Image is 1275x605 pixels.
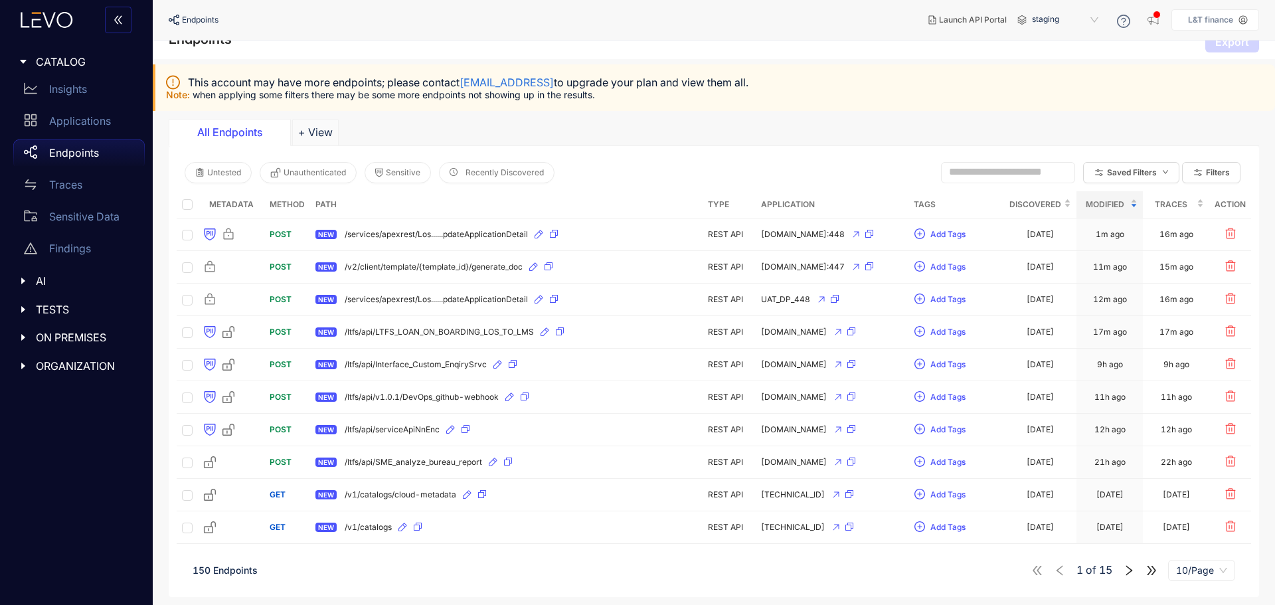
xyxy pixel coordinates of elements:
[1148,197,1194,212] span: Traces
[188,76,748,88] span: This account may have more endpoints; please contact to upgrade your plan and view them all.
[914,456,925,468] span: plus-circle
[914,256,966,278] button: plus-circleAdd Tags
[914,517,966,538] button: plus-circleAdd Tags
[1027,392,1054,402] div: [DATE]
[708,392,750,402] div: REST API
[1082,197,1128,212] span: Modified
[19,305,28,314] span: caret-right
[761,425,827,434] span: [DOMAIN_NAME]
[914,359,925,371] span: plus-circle
[19,57,28,66] span: caret-right
[761,392,827,402] span: [DOMAIN_NAME]
[761,262,845,272] span: [DOMAIN_NAME]:447
[761,360,827,369] span: [DOMAIN_NAME]
[345,523,392,532] span: /v1/catalogs
[466,168,544,177] span: Recently Discovered
[914,289,966,310] button: plus-circleAdd Tags
[1094,425,1126,434] div: 12h ago
[1099,564,1112,576] span: 15
[1083,162,1179,183] button: Saved Filtersdown
[315,262,337,272] span: NEW
[8,352,145,380] div: ORGANIZATION
[1159,262,1193,272] div: 15m ago
[270,392,292,402] span: POST
[930,425,966,434] span: Add Tags
[1094,392,1126,402] div: 11h ago
[1188,15,1233,25] p: L&T finance
[761,327,827,337] span: [DOMAIN_NAME]
[761,523,825,532] span: [TECHNICAL_ID]
[270,457,292,467] span: POST
[19,361,28,371] span: caret-right
[450,168,458,177] span: clock-circle
[708,523,750,532] div: REST API
[460,76,554,89] a: [EMAIL_ADDRESS]
[914,484,966,505] button: plus-circleAdd Tags
[13,171,145,203] a: Traces
[315,490,337,499] span: NEW
[1159,230,1193,239] div: 16m ago
[930,295,966,304] span: Add Tags
[365,162,431,183] button: Sensitive
[13,235,145,267] a: Findings
[8,323,145,351] div: ON PREMISES
[13,203,145,235] a: Sensitive Data
[345,295,528,304] span: /services/apexrest/Los......pdateApplicationDetail
[315,230,337,239] span: NEW
[914,424,925,436] span: plus-circle
[36,275,134,287] span: AI
[166,89,193,100] span: Note:
[24,178,37,191] span: swap
[761,230,845,239] span: [DOMAIN_NAME]:448
[1159,327,1193,337] div: 17m ago
[914,294,925,305] span: plus-circle
[49,147,99,159] p: Endpoints
[914,224,966,245] button: plus-circleAdd Tags
[930,327,966,337] span: Add Tags
[930,262,966,272] span: Add Tags
[703,191,756,218] th: Type
[1027,327,1054,337] div: [DATE]
[8,267,145,295] div: AI
[1159,295,1193,304] div: 16m ago
[914,326,925,338] span: plus-circle
[49,179,82,191] p: Traces
[914,261,925,273] span: plus-circle
[1123,564,1135,576] span: right
[1143,191,1209,218] th: Traces
[315,523,337,532] span: NEW
[1182,162,1240,183] button: Filters
[1093,295,1127,304] div: 12m ago
[914,521,925,533] span: plus-circle
[1163,360,1189,369] div: 9h ago
[1027,360,1054,369] div: [DATE]
[19,333,28,342] span: caret-right
[708,262,750,272] div: REST API
[345,360,487,369] span: /ltfs/api/Interface_Custom_EnqirySrvc
[13,108,145,139] a: Applications
[918,9,1017,31] button: Launch API Portal
[345,425,440,434] span: /ltfs/api/serviceApiNnEnc
[1076,564,1083,576] span: 1
[270,262,292,272] span: POST
[761,490,825,499] span: [TECHNICAL_ID]
[930,230,966,239] span: Add Tags
[1004,191,1076,218] th: Discovered
[930,490,966,499] span: Add Tags
[1027,262,1054,272] div: [DATE]
[1176,561,1227,580] span: 10/Page
[105,7,131,33] button: double-left
[914,419,966,440] button: plus-circleAdd Tags
[315,295,337,304] span: NEW
[1027,295,1054,304] div: [DATE]
[270,294,292,304] span: POST
[908,191,1004,218] th: Tags
[315,458,337,467] span: NEW
[315,392,337,402] span: NEW
[113,15,124,27] span: double-left
[182,15,218,25] span: Endpoints
[708,230,750,239] div: REST API
[761,295,810,304] span: UAT_DP_448
[24,242,37,255] span: warning
[13,139,145,171] a: Endpoints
